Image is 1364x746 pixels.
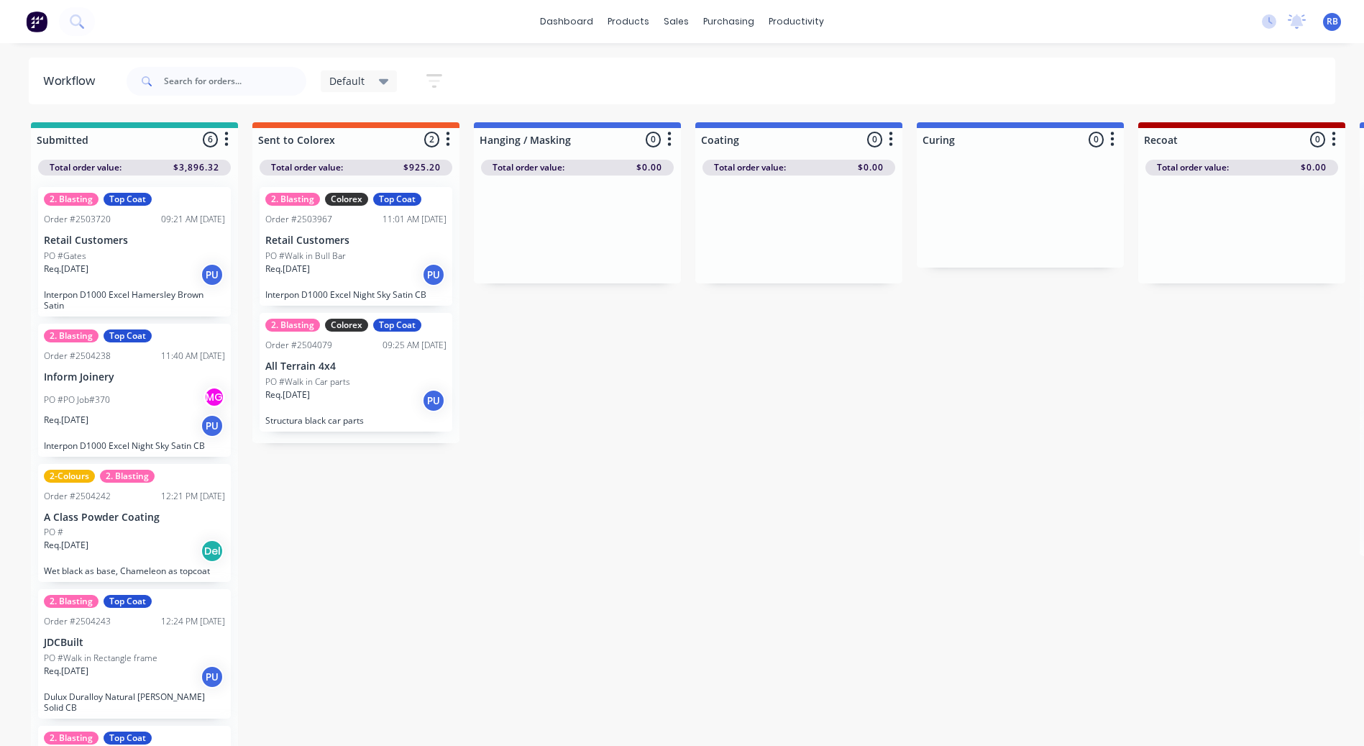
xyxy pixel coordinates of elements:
div: 2. Blasting [44,193,99,206]
div: 09:25 AM [DATE] [383,339,447,352]
p: Req. [DATE] [44,414,88,427]
div: PU [201,414,224,437]
p: Req. [DATE] [44,263,88,276]
div: MG [203,386,225,408]
div: purchasing [696,11,761,32]
p: Retail Customers [265,235,447,247]
p: Dulux Duralloy Natural [PERSON_NAME] Solid CB [44,691,225,713]
div: Top Coat [104,193,152,206]
span: $0.00 [1301,161,1327,174]
div: Colorex [325,193,368,206]
div: 09:21 AM [DATE] [161,213,225,226]
div: 2. Blasting [265,193,320,206]
div: productivity [761,11,831,32]
span: Total order value: [714,161,786,174]
input: Search for orders... [164,67,306,96]
p: Req. [DATE] [44,539,88,552]
div: Order #2503967 [265,213,332,226]
div: 12:24 PM [DATE] [161,615,225,628]
p: Structura black car parts [265,415,447,426]
div: Del [201,540,224,563]
div: Top Coat [373,193,421,206]
div: Order #2504079 [265,339,332,352]
div: PU [422,263,445,286]
span: $0.00 [636,161,662,174]
p: Inform Joinery [44,371,225,383]
p: All Terrain 4x4 [265,360,447,373]
span: Total order value: [271,161,343,174]
div: 11:40 AM [DATE] [161,350,225,363]
div: 2-Colours [44,470,95,483]
p: Interpon D1000 Excel Hamersley Brown Satin [44,289,225,311]
div: Top Coat [104,595,152,608]
p: Req. [DATE] [265,263,310,276]
p: PO #Walk in Car parts [265,376,350,388]
div: Colorex [325,319,368,332]
p: PO #PO Job#370 [44,394,110,406]
div: 2. Blasting [100,470,155,483]
div: sales [656,11,696,32]
div: 2. Blasting [44,595,99,608]
p: PO #Walk in Rectangle frame [44,652,157,665]
span: $925.20 [403,161,441,174]
div: PU [201,665,224,688]
div: 2. BlastingColorexTop CoatOrder #250396711:01 AM [DATE]Retail CustomersPO #Walk in Bull BarReq.[D... [260,187,452,306]
div: Order #2504238 [44,350,111,363]
p: Retail Customers [44,235,225,247]
a: dashboard [533,11,600,32]
p: PO # [44,526,63,539]
div: products [600,11,656,32]
span: Default [329,73,365,88]
div: Order #2504243 [44,615,111,628]
span: Total order value: [1157,161,1229,174]
p: A Class Powder Coating [44,511,225,524]
div: Top Coat [104,329,152,342]
div: Top Coat [104,732,152,745]
div: 2. Blasting [44,732,99,745]
span: RB [1327,15,1338,28]
div: 2. BlastingTop CoatOrder #250372009:21 AM [DATE]Retail CustomersPO #GatesReq.[DATE]PUInterpon D10... [38,187,231,317]
img: Factory [26,11,47,32]
div: 2. Blasting [265,319,320,332]
span: Total order value: [50,161,122,174]
div: 2. Blasting [44,329,99,342]
div: 11:01 AM [DATE] [383,213,447,226]
div: 2. BlastingTop CoatOrder #250424312:24 PM [DATE]JDCBuiltPO #Walk in Rectangle frameReq.[DATE]PUDu... [38,589,231,719]
p: Req. [DATE] [265,388,310,401]
p: PO #Walk in Bull Bar [265,250,346,263]
p: Req. [DATE] [44,665,88,678]
p: Wet black as base, Chameleon as topcoat [44,565,225,576]
div: PU [201,263,224,286]
span: $0.00 [858,161,884,174]
div: 2. BlastingTop CoatOrder #250423811:40 AM [DATE]Inform JoineryPO #PO Job#370MGReq.[DATE]PUInterpo... [38,324,231,457]
p: Interpon D1000 Excel Night Sky Satin CB [44,440,225,451]
div: Order #2504242 [44,490,111,503]
p: Interpon D1000 Excel Night Sky Satin CB [265,289,447,300]
span: $3,896.32 [173,161,219,174]
div: Workflow [43,73,102,90]
div: Order #2503720 [44,213,111,226]
div: 2. BlastingColorexTop CoatOrder #250407909:25 AM [DATE]All Terrain 4x4PO #Walk in Car partsReq.[D... [260,313,452,432]
div: 12:21 PM [DATE] [161,490,225,503]
div: 2-Colours2. BlastingOrder #250424212:21 PM [DATE]A Class Powder CoatingPO #Req.[DATE]DelWet black... [38,464,231,583]
p: PO #Gates [44,250,86,263]
div: PU [422,389,445,412]
div: Top Coat [373,319,421,332]
p: JDCBuilt [44,637,225,649]
span: Total order value: [493,161,564,174]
